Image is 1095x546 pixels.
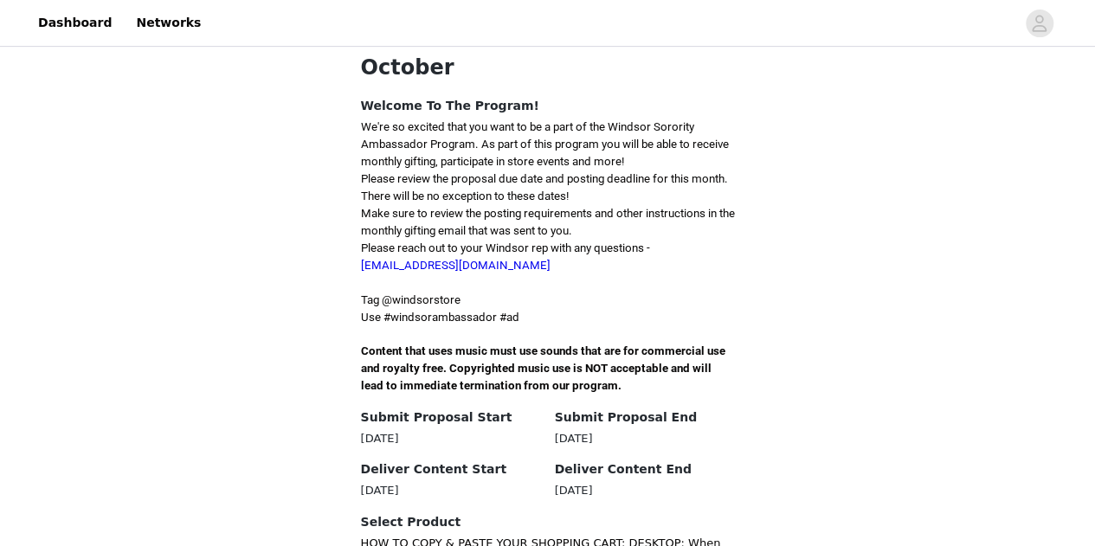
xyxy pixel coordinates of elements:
div: avatar [1031,10,1047,37]
a: Networks [126,3,211,42]
span: Content that uses music must use sounds that are for commercial use and royalty free. Copyrighted... [361,344,728,392]
a: Dashboard [28,3,122,42]
h4: Deliver Content End [555,460,735,479]
div: [DATE] [555,482,735,499]
div: [DATE] [555,430,735,447]
h4: Submit Proposal Start [361,408,541,427]
span: Tag @windsorstore [361,293,461,306]
div: [DATE] [361,430,541,447]
div: [DATE] [361,482,541,499]
span: Please reach out to your Windsor rep with any questions - [361,241,650,272]
h1: Windsor Sorority Program - October [361,21,735,83]
span: Use #windsorambassador #ad [361,311,519,324]
h4: Submit Proposal End [555,408,735,427]
span: Please review the proposal due date and posting deadline for this month. There will be no excepti... [361,172,728,202]
h4: Select Product [361,513,735,531]
h4: Deliver Content Start [361,460,541,479]
h4: Welcome To The Program! [361,97,735,115]
a: [EMAIL_ADDRESS][DOMAIN_NAME] [361,259,551,272]
span: Make sure to review the posting requirements and other instructions in the monthly gifting email ... [361,207,735,237]
span: We're so excited that you want to be a part of the Windsor Sorority Ambassador Program. As part o... [361,120,729,168]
